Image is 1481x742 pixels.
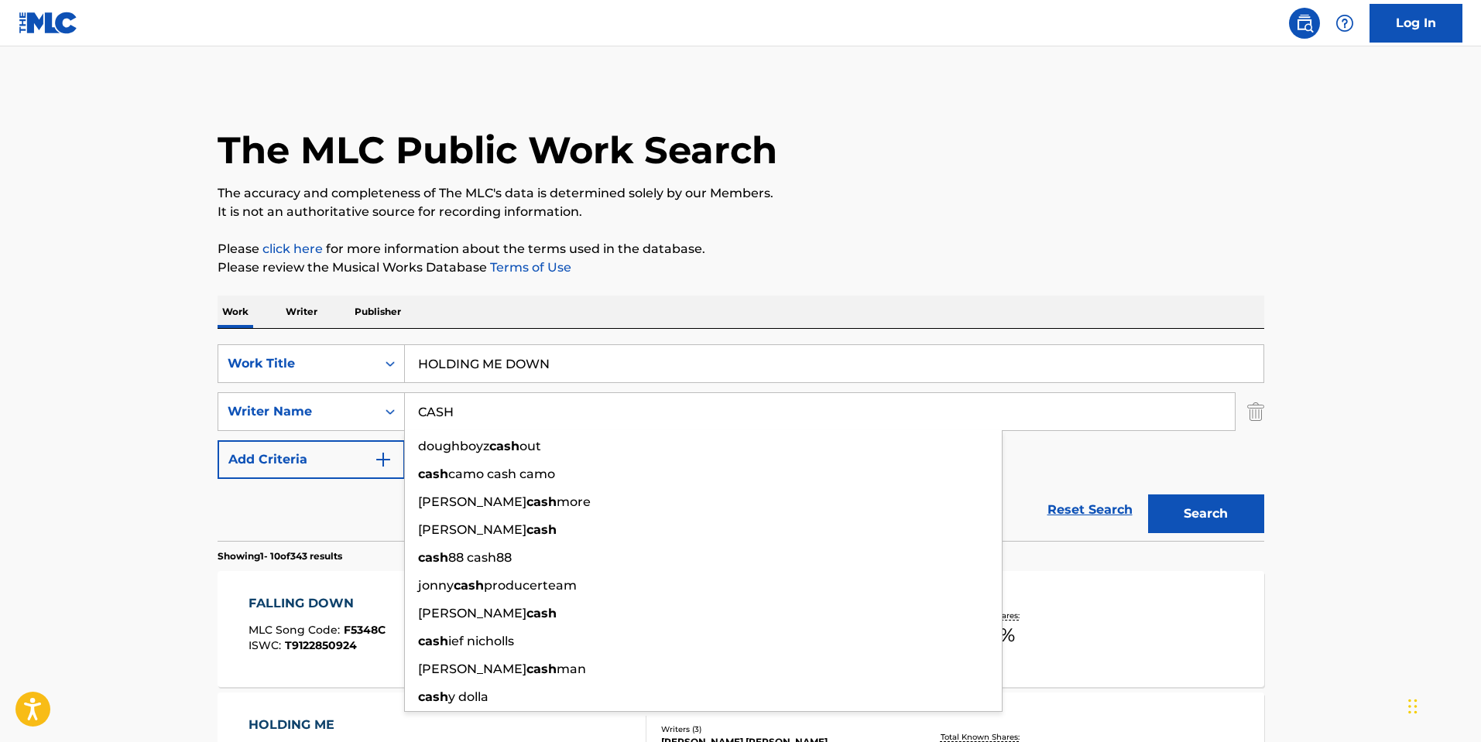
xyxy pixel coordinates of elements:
img: 9d2ae6d4665cec9f34b9.svg [374,450,393,469]
p: Please review the Musical Works Database [218,258,1264,277]
a: Public Search [1289,8,1320,39]
img: help [1335,14,1354,32]
p: Writer [281,296,322,328]
p: It is not an authoritative source for recording information. [218,203,1264,221]
strong: cash [526,662,557,676]
p: The accuracy and completeness of The MLC's data is determined solely by our Members. [218,184,1264,203]
strong: cash [489,439,519,453]
span: more [557,494,591,509]
strong: cash [418,689,448,704]
span: MLC Song Code : [249,623,344,637]
span: ISWC : [249,638,285,652]
span: [PERSON_NAME] [418,662,526,676]
span: F5348C [344,623,386,637]
img: search [1295,14,1314,32]
div: Writer Name [228,402,367,421]
span: producerteam [484,578,577,593]
img: MLC Logo [19,12,78,34]
strong: cash [418,467,448,481]
p: Publisher [350,296,406,328]
strong: cash [526,494,557,509]
img: Delete Criterion [1247,392,1264,431]
strong: cash [418,634,448,648]
span: man [557,662,586,676]
div: Help [1329,8,1360,39]
h1: The MLC Public Work Search [218,127,777,173]
span: [PERSON_NAME] [418,606,526,621]
strong: cash [418,550,448,565]
span: [PERSON_NAME] [418,522,526,537]
span: y dolla [448,689,489,704]
button: Search [1148,494,1264,533]
p: Please for more information about the terms used in the database. [218,240,1264,258]
strong: cash [526,606,557,621]
span: camo cash camo [448,467,555,481]
p: Showing 1 - 10 of 343 results [218,549,342,563]
a: click here [262,241,323,256]
div: Work Title [228,354,367,373]
p: Work [218,296,253,328]
span: out [519,439,541,453]
span: doughboyz [418,439,489,453]
button: Add Criteria [218,440,405,479]
iframe: Chat Widget [1404,668,1481,742]
a: FALLING DOWNMLC Song Code:F5348CISWC:T9122850924Writers (3)[PERSON_NAME] [PERSON_NAME], [PERSON_N... [218,571,1264,687]
form: Search Form [218,344,1264,541]
a: Reset Search [1040,493,1140,527]
span: ief nicholls [448,634,514,648]
span: [PERSON_NAME] [418,494,526,509]
div: FALLING DOWN [249,594,386,613]
strong: cash [526,522,557,537]
span: T9122850924 [285,638,357,652]
strong: cash [454,578,484,593]
a: Terms of Use [487,260,571,275]
div: Writers ( 3 ) [661,723,895,735]
a: Log In [1370,4,1462,43]
div: Drag [1408,683,1418,730]
span: jonny [418,578,454,593]
div: HOLDING ME [249,716,392,734]
span: 88 cash88 [448,550,512,565]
